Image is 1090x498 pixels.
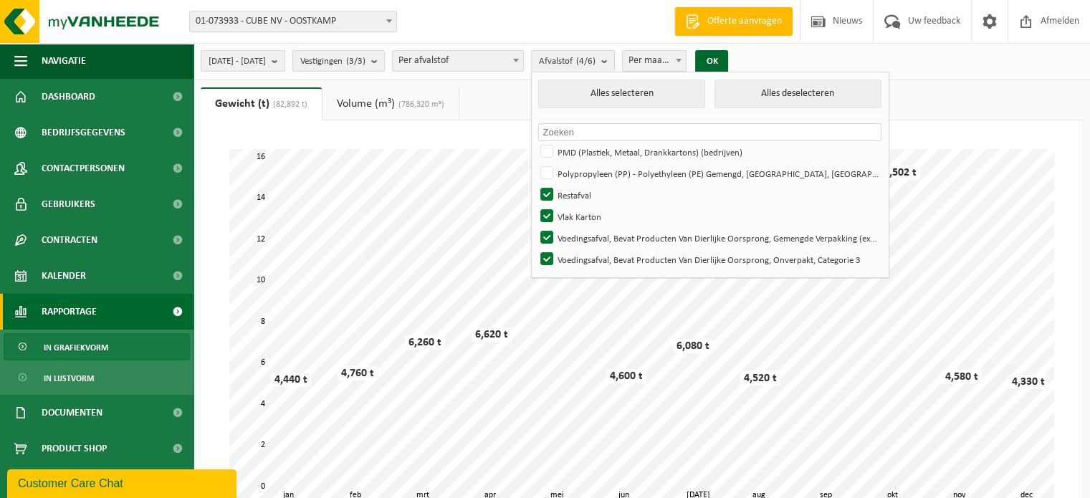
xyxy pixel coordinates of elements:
[606,369,646,383] div: 4,600 t
[874,166,920,180] div: 14,502 t
[44,334,108,361] span: In grafiekvorm
[537,227,880,249] label: Voedingsafval, Bevat Producten Van Dierlijke Oorsprong, Gemengde Verpakking (exclusief Glas), Cat...
[622,50,687,72] span: Per maand
[576,57,596,66] count: (4/6)
[740,371,780,386] div: 4,520 t
[714,80,881,108] button: Alles deselecteren
[42,186,95,222] span: Gebruikers
[538,123,881,141] input: Zoeken
[42,43,86,79] span: Navigatie
[4,364,190,391] a: In lijstvorm
[189,11,397,32] span: 01-073933 - CUBE NV - OOSTKAMP
[42,258,86,294] span: Kalender
[322,87,459,120] a: Volume (m³)
[42,294,97,330] span: Rapportage
[539,51,596,72] span: Afvalstof
[42,431,107,466] span: Product Shop
[190,11,396,32] span: 01-073933 - CUBE NV - OOSTKAMP
[7,466,239,498] iframe: chat widget
[405,335,445,350] div: 6,260 t
[292,50,385,72] button: Vestigingen(3/3)
[300,51,365,72] span: Vestigingen
[42,79,95,115] span: Dashboard
[346,57,365,66] count: (3/3)
[201,50,285,72] button: [DATE] - [DATE]
[209,51,266,72] span: [DATE] - [DATE]
[674,7,793,36] a: Offerte aanvragen
[42,222,97,258] span: Contracten
[472,327,512,342] div: 6,620 t
[538,80,705,108] button: Alles selecteren
[42,150,125,186] span: Contactpersonen
[393,51,523,71] span: Per afvalstof
[392,50,524,72] span: Per afvalstof
[42,395,102,431] span: Documenten
[695,50,728,73] button: OK
[395,100,444,109] span: (786,320 m³)
[531,50,615,72] button: Afvalstof(4/6)
[623,51,687,71] span: Per maand
[269,100,307,109] span: (82,892 t)
[338,366,378,380] div: 4,760 t
[673,339,713,353] div: 6,080 t
[537,141,880,163] label: PMD (Plastiek, Metaal, Drankkartons) (bedrijven)
[4,333,190,360] a: In grafiekvorm
[42,115,125,150] span: Bedrijfsgegevens
[537,184,880,206] label: Restafval
[942,370,982,384] div: 4,580 t
[271,373,311,387] div: 4,440 t
[704,14,785,29] span: Offerte aanvragen
[1008,375,1048,389] div: 4,330 t
[44,365,94,392] span: In lijstvorm
[537,206,880,227] label: Vlak Karton
[201,87,322,120] a: Gewicht (t)
[537,163,880,184] label: Polypropyleen (PP) - Polyethyleen (PE) Gemengd, [GEOGRAPHIC_DATA], [GEOGRAPHIC_DATA]
[537,249,880,270] label: Voedingsafval, Bevat Producten Van Dierlijke Oorsprong, Onverpakt, Categorie 3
